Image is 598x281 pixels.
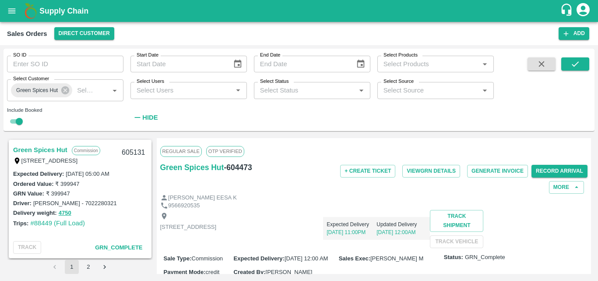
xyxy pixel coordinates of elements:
[549,181,584,194] button: More
[444,253,463,262] label: Status:
[21,157,78,164] label: [STREET_ADDRESS]
[13,190,44,197] label: GRN Value:
[66,171,109,177] label: [DATE] 05:00 AM
[13,200,32,206] label: Driver:
[232,85,244,96] button: Open
[137,52,158,59] label: Start Date
[13,220,28,227] label: Trips:
[260,52,280,59] label: End Date
[47,260,113,274] nav: pagination navigation
[467,165,528,178] button: Generate Invoice
[224,161,252,174] h6: - 604473
[254,56,349,72] input: End Date
[206,269,220,275] span: credit
[130,110,160,125] button: Hide
[13,171,64,177] label: Expected Delivery :
[234,255,285,262] label: Expected Delivery :
[98,260,112,274] button: Go to next page
[531,165,587,178] button: Record Arrival
[13,210,57,216] label: Delivery weight:
[30,220,85,227] a: #88449 (Full Load)
[13,144,67,156] a: Green Spices Hut
[7,28,47,39] div: Sales Orders
[465,253,505,262] span: GRN_Complete
[7,56,123,72] input: Enter SO ID
[352,56,369,72] button: Choose date
[160,161,224,174] a: Green Spices Hut
[380,85,477,96] input: Select Source
[160,223,217,231] p: [STREET_ADDRESS]
[39,5,560,17] a: Supply Chain
[370,255,423,262] span: [PERSON_NAME] M
[137,78,164,85] label: Select Users
[164,269,206,275] label: Payment Mode :
[109,85,120,96] button: Open
[39,7,88,15] b: Supply Chain
[116,142,150,163] div: 605131
[383,78,414,85] label: Select Source
[46,190,70,197] label: ₹ 399947
[560,3,575,19] div: customer-support
[55,181,79,187] label: ₹ 399947
[11,86,63,95] span: Green Spices Hut
[229,56,246,72] button: Choose date
[168,202,200,210] p: 9566920535
[65,260,79,274] button: page 1
[11,83,72,97] div: Green Spices Hut
[13,75,49,82] label: Select Customer
[7,106,123,114] div: Include Booked
[327,228,376,236] p: [DATE] 11:00PM
[383,52,418,59] label: Select Products
[559,27,589,40] button: Add
[160,146,202,157] span: Regular Sale
[164,255,192,262] label: Sale Type :
[340,165,395,178] button: + Create Ticket
[380,58,477,70] input: Select Products
[327,221,376,228] p: Expected Delivery
[575,2,591,20] div: account of current user
[142,114,158,121] strong: Hide
[95,244,142,251] span: GRN_Complete
[59,208,71,218] button: 4750
[192,255,223,262] span: Commission
[13,52,26,59] label: SO ID
[72,146,100,155] p: Commission
[285,255,328,262] span: [DATE] 12:00 AM
[376,228,426,236] p: [DATE] 12:00AM
[54,27,114,40] button: Select DC
[260,78,289,85] label: Select Status
[257,85,353,96] input: Select Status
[22,2,39,20] img: logo
[479,58,490,70] button: Open
[81,260,95,274] button: Go to page 2
[479,85,490,96] button: Open
[339,255,370,262] label: Sales Exec :
[234,269,266,275] label: Created By :
[133,85,230,96] input: Select Users
[33,200,117,206] label: [PERSON_NAME] - 7022280321
[2,1,22,21] button: open drawer
[355,85,367,96] button: Open
[13,181,53,187] label: Ordered Value:
[168,194,237,202] p: [PERSON_NAME] EESA K
[402,165,460,178] button: ViewGRN Details
[130,56,226,72] input: Start Date
[376,221,426,228] p: Updated Delivery
[74,85,95,96] input: Select Customer
[430,210,483,232] button: Track Shipment
[206,146,244,157] span: OTP VERIFIED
